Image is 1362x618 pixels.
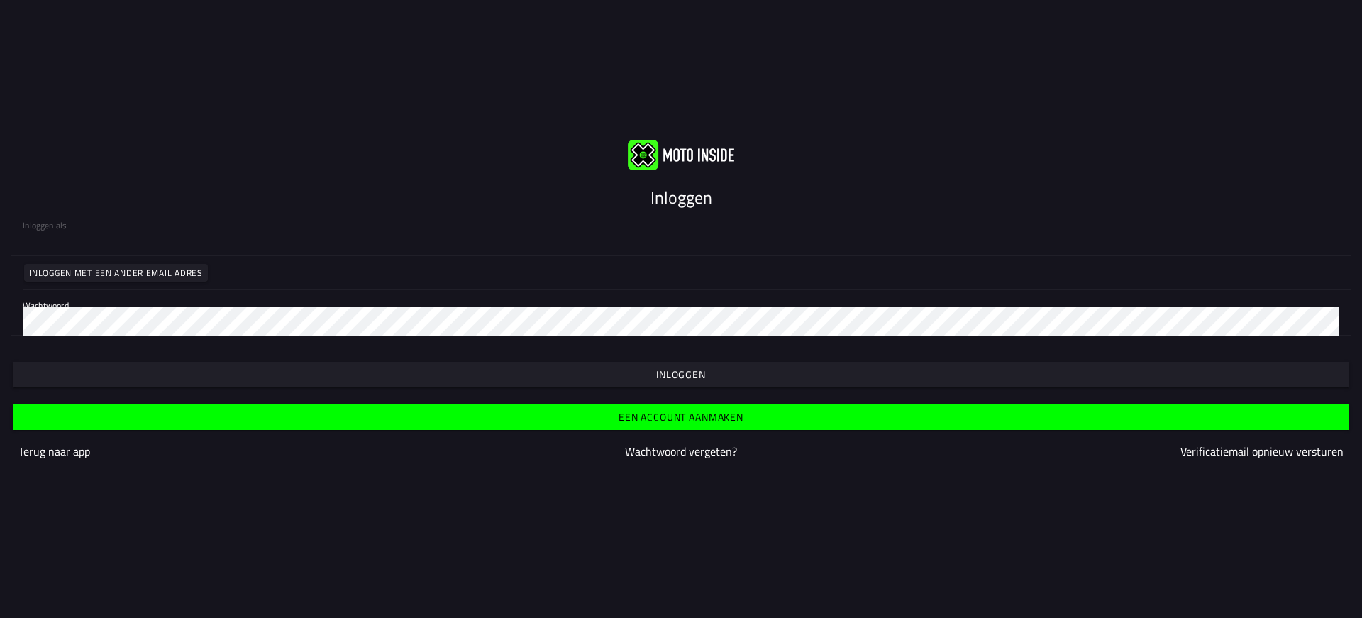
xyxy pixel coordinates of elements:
[18,443,90,460] a: Terug naar app
[1180,443,1344,460] a: Verificatiemail opnieuw versturen
[625,443,737,460] a: Wachtwoord vergeten?
[24,264,208,282] ion-button: Inloggen met een ander email adres
[656,370,706,380] ion-text: Inloggen
[13,404,1349,430] ion-button: Een account aanmaken
[650,184,712,210] ion-text: Inloggen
